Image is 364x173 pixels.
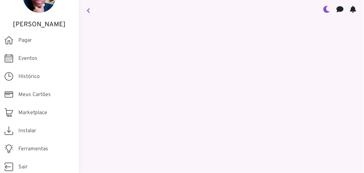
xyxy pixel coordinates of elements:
[18,145,48,153] span: Ferramentas
[10,21,69,29] h5: [PERSON_NAME]
[18,163,28,171] span: Sair
[18,37,32,44] span: Pagar
[18,91,51,99] span: Meus Cartões
[18,109,47,117] span: Marketplace
[18,55,37,62] span: Eventos
[18,73,40,81] span: Histórico
[18,127,36,135] span: Instalar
